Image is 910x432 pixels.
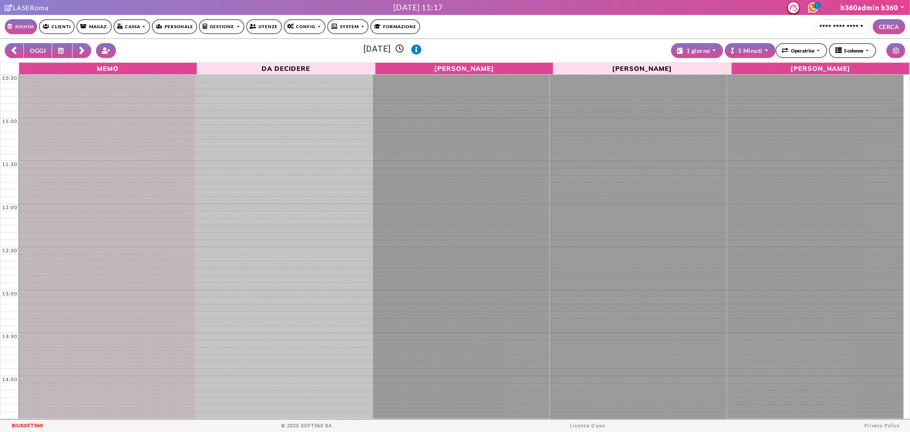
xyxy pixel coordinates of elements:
span: [PERSON_NAME] [734,64,907,73]
h3: [DATE] [121,44,664,55]
div: 5 Minuti [731,46,762,55]
a: Utenze [246,19,282,34]
span: [PERSON_NAME] [378,64,551,73]
div: 10:30 [0,75,19,81]
a: Clienti [39,19,75,34]
div: 12:30 [0,248,19,254]
div: 13:30 [0,333,19,339]
div: 11:00 [0,118,19,124]
button: OGGI [23,43,52,58]
a: Privacy Policy [865,423,900,429]
a: Cassa [113,19,150,34]
a: Agenda [5,19,37,34]
button: Crea nuovo contatto rapido [96,43,116,58]
div: 14:00 [0,377,19,382]
a: Config [284,19,326,34]
a: Licenza D'uso [570,423,605,429]
div: 13:00 [0,291,19,297]
a: b360admin b360 [840,3,905,12]
div: 11:30 [0,161,19,167]
a: Clicca per andare alla pagina di firmaLASERoma [5,3,49,12]
a: SYSTEM [327,19,369,34]
div: 1 giorno [677,46,710,55]
a: Personale [152,19,197,34]
a: Magaz. [76,19,112,34]
input: Cerca cliente... [816,19,871,34]
span: Memo [21,64,195,73]
div: 12:00 [0,204,19,210]
span: [PERSON_NAME] [555,64,729,73]
span: Da Decidere [199,64,373,73]
i: Clicca per andare alla pagina di firma [5,4,13,11]
div: [DATE] 11:17 [393,2,443,13]
a: Formazione [370,19,420,34]
a: Gestione [199,19,244,34]
button: CERCA [873,19,905,34]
